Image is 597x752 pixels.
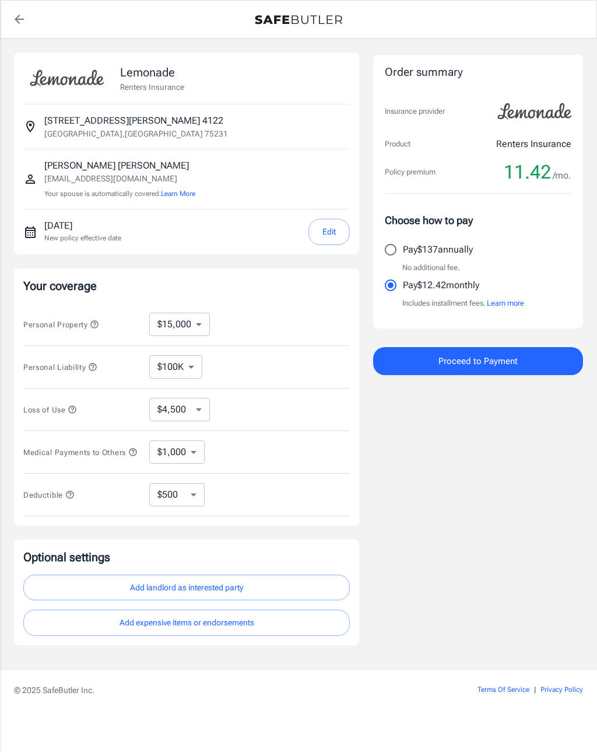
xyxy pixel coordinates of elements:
p: [GEOGRAPHIC_DATA] , [GEOGRAPHIC_DATA] 75231 [44,128,228,139]
img: Back to quotes [255,15,342,25]
p: No additional fee. [402,262,460,274]
p: Renters Insurance [496,137,571,151]
p: Your spouse is automatically covered. [44,188,195,200]
button: Learn more [487,298,524,309]
p: Product [385,138,410,150]
button: Edit [308,219,350,245]
p: Optional settings [23,549,350,565]
p: Includes installment fees. [402,298,524,309]
p: Pay $12.42 monthly [403,278,479,292]
button: Personal Liability [23,360,97,374]
button: Personal Property [23,317,99,331]
p: [EMAIL_ADDRESS][DOMAIN_NAME] [44,173,195,185]
p: Lemonade [120,64,184,81]
svg: Insured person [23,172,37,186]
svg: New policy start date [23,225,37,239]
span: Proceed to Payment [438,354,518,369]
svg: Insured address [23,120,37,134]
img: Lemonade [23,62,111,95]
p: [DATE] [44,219,121,233]
span: Deductible [23,491,75,499]
div: Order summary [385,64,571,81]
span: 11.42 [504,160,551,184]
span: Personal Property [23,320,99,329]
button: Loss of Use [23,403,77,417]
p: © 2025 SafeButler Inc. [14,684,437,696]
span: /mo. [553,167,571,184]
p: Insurance provider [385,106,445,117]
p: Your coverage [23,278,350,294]
p: New policy effective date [44,233,121,243]
a: Privacy Policy [540,685,583,694]
button: Deductible [23,488,75,502]
span: Personal Liability [23,363,97,372]
span: Medical Payments to Others [23,448,138,457]
p: Policy premium [385,166,436,178]
button: Add landlord as interested party [23,575,350,601]
p: [PERSON_NAME] [PERSON_NAME] [44,159,195,173]
p: Renters Insurance [120,81,184,93]
p: Choose how to pay [385,212,571,228]
a: back to quotes [8,8,31,31]
button: Add expensive items or endorsements [23,610,350,636]
img: Lemonade [491,95,578,128]
button: Medical Payments to Others [23,445,138,459]
p: Pay $137 annually [403,243,473,257]
span: Loss of Use [23,405,77,414]
button: Learn More [161,188,195,199]
span: | [534,685,536,694]
p: [STREET_ADDRESS][PERSON_NAME] 4122 [44,114,223,128]
a: Terms Of Service [477,685,529,694]
button: Proceed to Payment [373,347,583,375]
